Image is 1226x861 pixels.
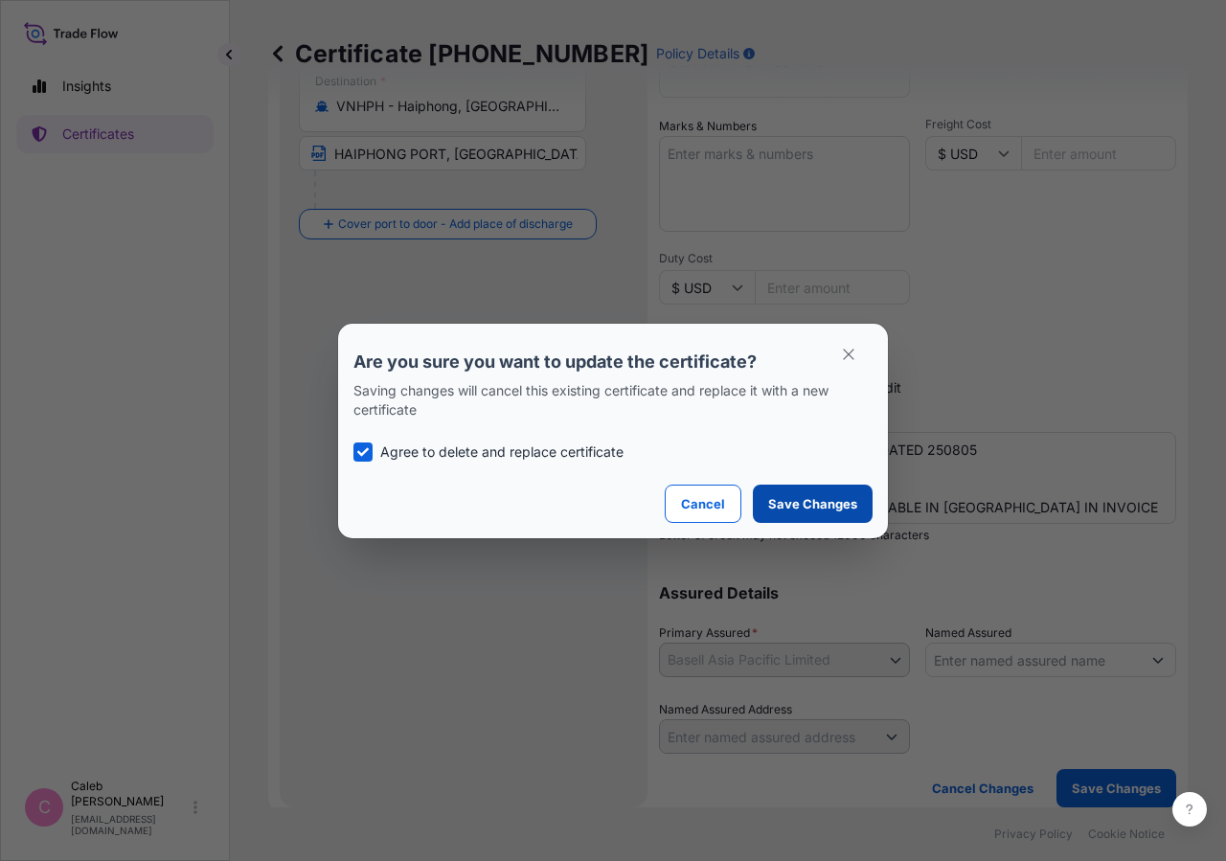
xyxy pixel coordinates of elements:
[753,485,873,523] button: Save Changes
[681,494,725,513] p: Cancel
[665,485,741,523] button: Cancel
[768,494,857,513] p: Save Changes
[380,442,624,462] p: Agree to delete and replace certificate
[353,381,873,419] p: Saving changes will cancel this existing certificate and replace it with a new certificate
[353,351,873,374] p: Are you sure you want to update the certificate?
